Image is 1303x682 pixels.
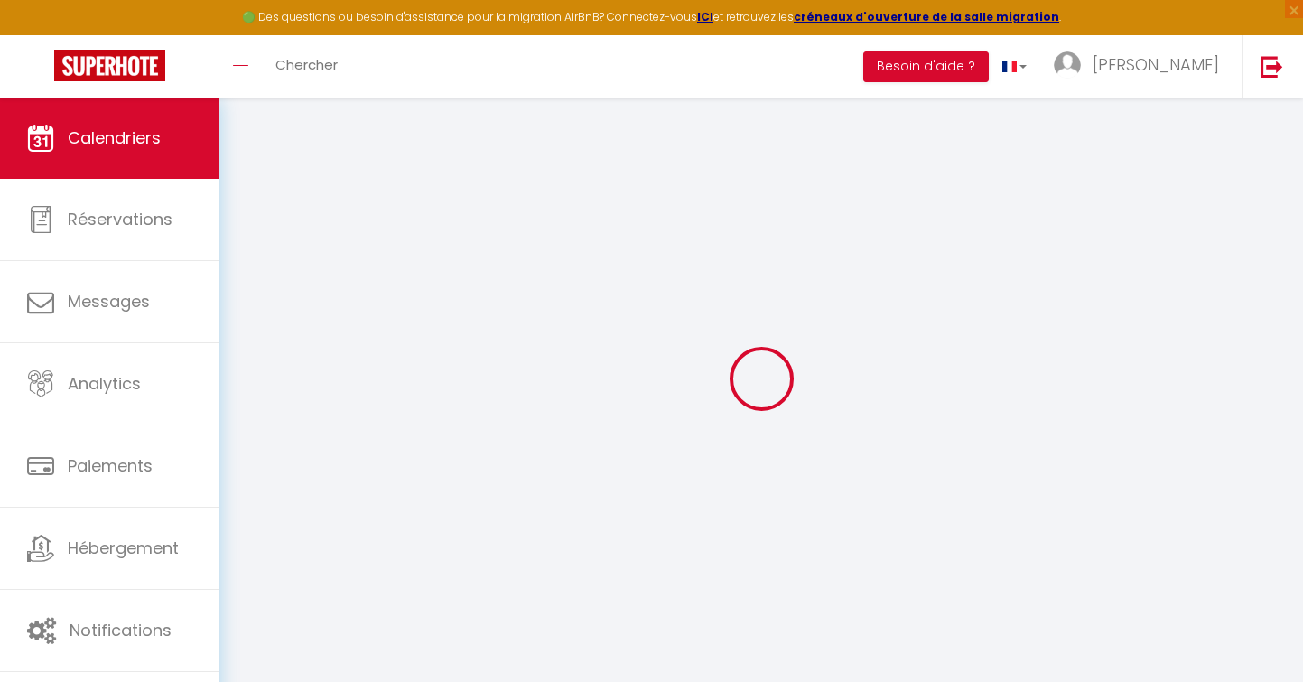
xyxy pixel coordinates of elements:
[14,7,69,61] button: Ouvrir le widget de chat LiveChat
[68,290,150,313] span: Messages
[1261,55,1283,78] img: logout
[1093,53,1219,76] span: [PERSON_NAME]
[68,537,179,559] span: Hébergement
[262,35,351,98] a: Chercher
[1040,35,1242,98] a: ... [PERSON_NAME]
[68,372,141,395] span: Analytics
[68,126,161,149] span: Calendriers
[68,208,172,230] span: Réservations
[697,9,713,24] a: ICI
[54,50,165,81] img: Super Booking
[863,51,989,82] button: Besoin d'aide ?
[68,454,153,477] span: Paiements
[70,619,172,641] span: Notifications
[1054,51,1081,79] img: ...
[794,9,1059,24] a: créneaux d'ouverture de la salle migration
[275,55,338,74] span: Chercher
